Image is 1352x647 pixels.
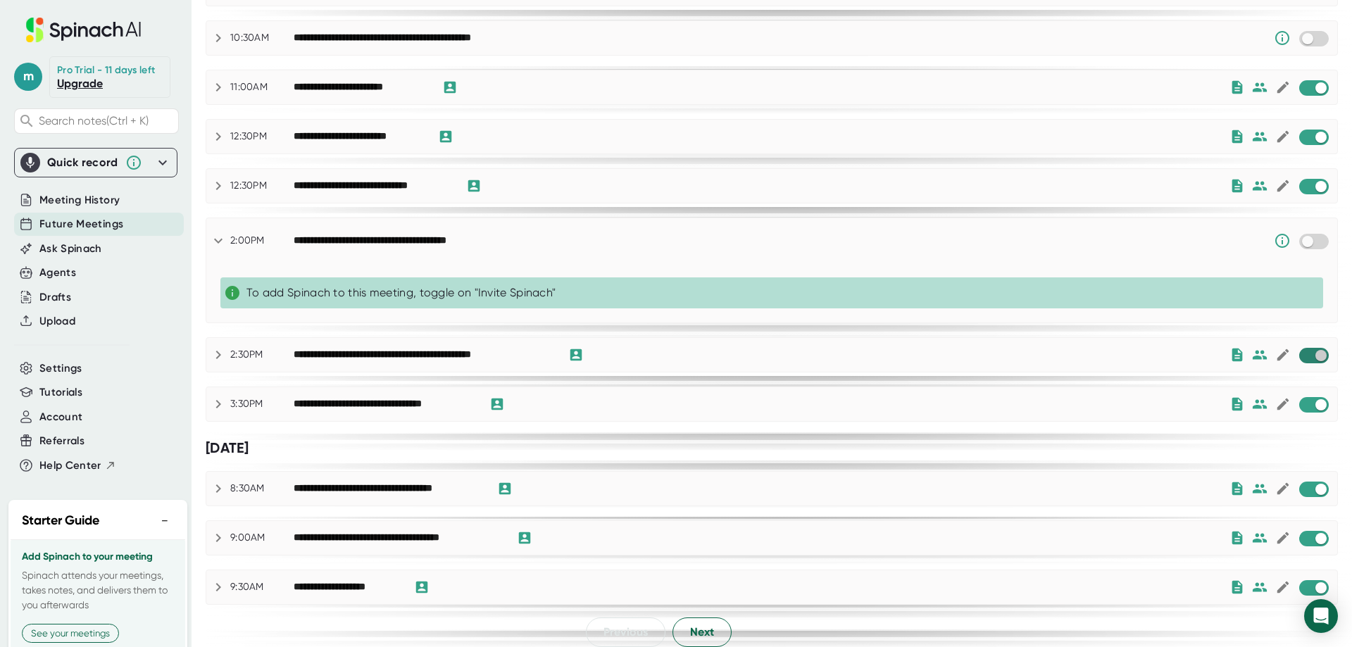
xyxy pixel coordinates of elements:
button: Agents [39,265,76,281]
div: [DATE] [206,439,1338,457]
button: Next [672,617,732,647]
div: To add Spinach to this meeting, toggle on "Invite Spinach" [246,286,1317,300]
span: Help Center [39,458,101,474]
button: Ask Spinach [39,241,102,257]
div: 11:00AM [230,81,294,94]
button: Account [39,409,82,425]
div: 9:00AM [230,532,294,544]
span: Search notes (Ctrl + K) [39,114,149,127]
button: Settings [39,360,82,377]
button: − [156,510,174,531]
span: Next [690,624,714,641]
div: Open Intercom Messenger [1304,599,1338,633]
h2: Starter Guide [22,511,99,530]
button: Help Center [39,458,116,474]
span: m [14,63,42,91]
p: Spinach attends your meetings, takes notes, and delivers them to you afterwards [22,568,174,613]
button: Upload [39,313,75,329]
button: Future Meetings [39,216,123,232]
div: Pro Trial - 11 days left [57,64,155,77]
button: Tutorials [39,384,82,401]
div: Quick record [20,149,171,177]
div: Quick record [47,156,118,170]
div: 3:30PM [230,398,294,410]
div: 8:30AM [230,482,294,495]
div: 2:00PM [230,234,294,247]
button: Drafts [39,289,71,306]
h3: Add Spinach to your meeting [22,551,174,563]
button: See your meetings [22,624,119,643]
div: 9:30AM [230,581,294,593]
div: 2:30PM [230,348,294,361]
button: Referrals [39,433,84,449]
button: Meeting History [39,192,120,208]
span: Previous [603,624,648,641]
button: Previous [586,617,665,647]
div: 10:30AM [230,32,294,44]
svg: Someone has manually disabled Spinach from this meeting. [1274,232,1291,249]
div: 12:30PM [230,180,294,192]
a: Upgrade [57,77,103,90]
div: 12:30PM [230,130,294,143]
svg: Someone has manually disabled Spinach from this meeting. [1274,30,1291,46]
